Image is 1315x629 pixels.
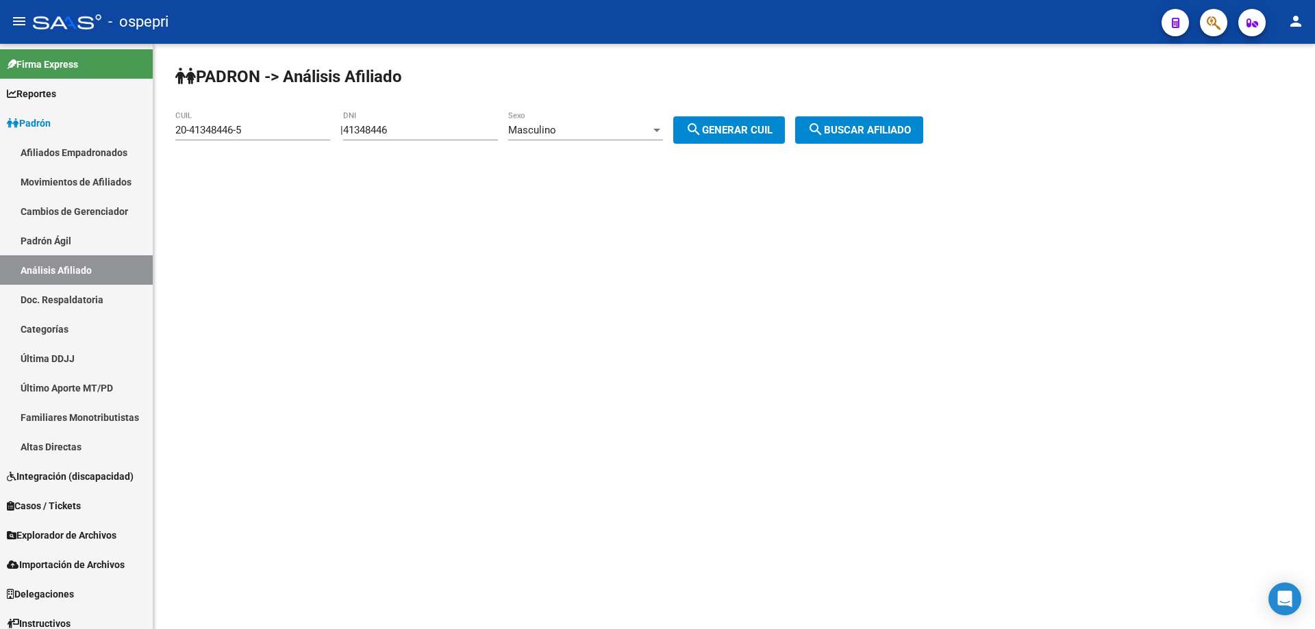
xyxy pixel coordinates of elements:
mat-icon: menu [11,13,27,29]
span: Padrón [7,116,51,131]
span: Casos / Tickets [7,498,81,513]
span: Explorador de Archivos [7,528,116,543]
div: Open Intercom Messenger [1268,582,1301,615]
mat-icon: search [807,121,824,138]
span: Generar CUIL [686,124,773,136]
span: Importación de Archivos [7,557,125,572]
span: Integración (discapacidad) [7,469,134,484]
div: | [340,124,795,136]
mat-icon: person [1288,13,1304,29]
span: Firma Express [7,57,78,72]
button: Buscar afiliado [795,116,923,144]
span: Delegaciones [7,587,74,602]
span: - ospepri [108,7,168,37]
mat-icon: search [686,121,702,138]
button: Generar CUIL [673,116,785,144]
span: Reportes [7,86,56,101]
span: Buscar afiliado [807,124,911,136]
strong: PADRON -> Análisis Afiliado [175,67,402,86]
span: Masculino [508,124,556,136]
